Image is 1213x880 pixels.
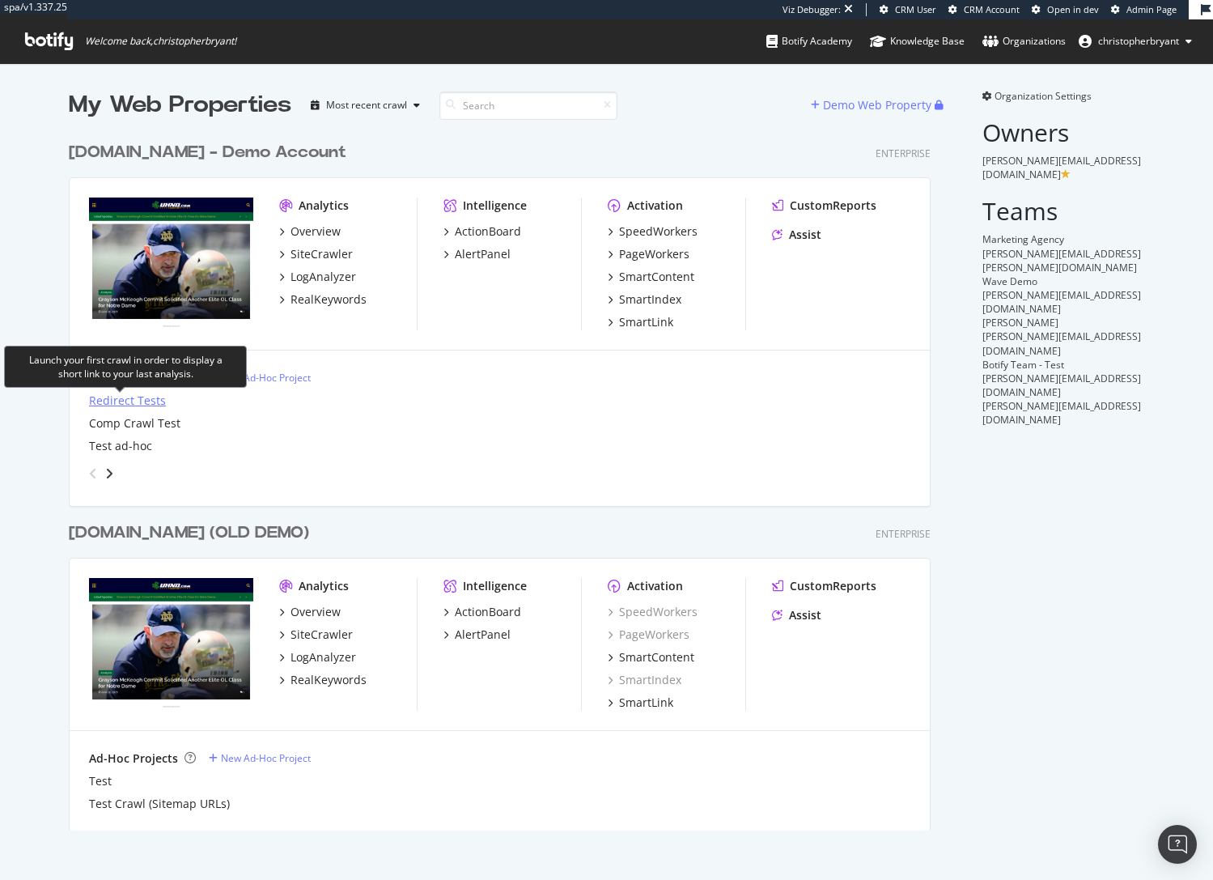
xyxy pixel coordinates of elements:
a: SmartContent [608,269,694,285]
a: AlertPanel [443,627,511,643]
div: PageWorkers [608,627,689,643]
a: SmartLink [608,314,673,330]
div: [PERSON_NAME] [982,316,1145,329]
input: Search [439,91,617,120]
span: CRM User [895,3,936,15]
button: Demo Web Property [811,92,935,118]
a: Knowledge Base [870,19,965,63]
a: LogAnalyzer [279,269,356,285]
img: UHND (Old Demo) [89,578,253,709]
div: Enterprise [876,147,931,160]
a: AlertPanel [443,246,511,262]
a: Botify Academy [766,19,852,63]
h2: Owners [982,119,1145,146]
div: Assist [789,607,821,623]
span: Admin Page [1126,3,1177,15]
button: Most recent crawl [304,92,426,118]
div: Viz Debugger: [783,3,841,16]
div: SiteCrawler [291,627,353,643]
div: [DOMAIN_NAME] - Demo Account [69,141,346,164]
div: SiteCrawler [291,246,353,262]
div: SpeedWorkers [619,223,698,240]
span: Welcome back, christopherbryant ! [85,35,236,48]
div: CustomReports [790,198,876,214]
div: Wave Demo [982,274,1145,288]
div: LogAnalyzer [291,269,356,285]
a: SmartIndex [608,291,681,308]
a: New Ad-Hoc Project [209,751,311,765]
span: Organization Settings [995,89,1092,103]
a: Overview [279,223,341,240]
a: CustomReports [772,578,876,594]
span: CRM Account [964,3,1020,15]
div: Activation [627,578,683,594]
a: Assist [772,607,821,623]
a: ActionBoard [443,223,521,240]
div: angle-right [104,466,115,482]
a: Demo Web Property [811,98,935,112]
a: Overview [279,604,341,620]
div: Launch your first crawl in order to display a short link to your last analysis. [18,353,233,380]
a: Comp Crawl Test [89,415,180,431]
div: Assist [789,227,821,243]
span: [PERSON_NAME][EMAIL_ADDRESS][DOMAIN_NAME] [982,329,1141,357]
div: Open Intercom Messenger [1158,825,1197,864]
a: SmartIndex [608,672,681,688]
a: New Ad-Hoc Project [209,371,311,385]
div: Marketing Agency [982,232,1145,246]
div: SmartLink [619,314,673,330]
button: christopherbryant [1066,28,1205,54]
div: AlertPanel [455,246,511,262]
a: Open in dev [1032,3,1099,16]
div: PageWorkers [619,246,689,262]
a: Organizations [982,19,1066,63]
a: SiteCrawler [279,627,353,643]
a: [DOMAIN_NAME] - Demo Account [69,141,353,164]
div: Most recent crawl [326,100,407,110]
div: RealKeywords [291,291,367,308]
div: Organizations [982,33,1066,49]
div: grid [69,121,944,831]
span: [PERSON_NAME][EMAIL_ADDRESS][DOMAIN_NAME] [982,154,1141,181]
span: Open in dev [1047,3,1099,15]
h2: Teams [982,198,1145,224]
div: New Ad-Hoc Project [221,371,311,385]
div: My Web Properties [69,89,291,121]
div: Enterprise [876,527,931,541]
a: SpeedWorkers [608,223,698,240]
a: Assist [772,227,821,243]
div: ActionBoard [455,223,521,240]
span: [PERSON_NAME][EMAIL_ADDRESS][DOMAIN_NAME] [982,399,1141,427]
div: ActionBoard [455,604,521,620]
a: Redirect Tests [89,393,166,409]
a: LogAnalyzer [279,649,356,665]
a: SmartLink [608,695,673,711]
div: Test Crawl (Sitemap URLs) [89,796,230,812]
span: [PERSON_NAME][EMAIL_ADDRESS][DOMAIN_NAME] [982,288,1141,316]
div: Ad-Hoc Projects [89,750,178,767]
div: SpeedWorkers [608,604,698,620]
a: PageWorkers [608,246,689,262]
span: [PERSON_NAME][EMAIL_ADDRESS][PERSON_NAME][DOMAIN_NAME] [982,247,1141,274]
a: CustomReports [772,198,876,214]
div: Overview [291,604,341,620]
div: SmartContent [619,269,694,285]
div: AlertPanel [455,627,511,643]
a: ActionBoard [443,604,521,620]
div: Analytics [299,578,349,594]
div: CustomReports [790,578,876,594]
a: RealKeywords [279,291,367,308]
span: [PERSON_NAME][EMAIL_ADDRESS][DOMAIN_NAME] [982,372,1141,399]
div: Overview [291,223,341,240]
a: RealKeywords [279,672,367,688]
a: SiteCrawler [279,246,353,262]
div: Activation [627,198,683,214]
div: angle-left [83,461,104,487]
a: [DOMAIN_NAME] (OLD DEMO) [69,521,316,545]
a: Test ad-hoc [89,438,152,454]
div: [DOMAIN_NAME] (OLD DEMO) [69,521,309,545]
a: Admin Page [1111,3,1177,16]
